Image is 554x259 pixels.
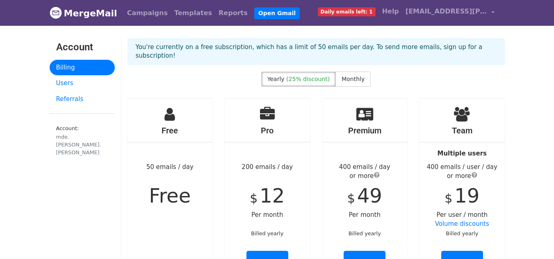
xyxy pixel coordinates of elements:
[171,5,215,21] a: Templates
[357,184,382,207] span: 49
[322,126,408,135] h4: Premium
[56,133,108,156] div: mde.[PERSON_NAME].[PERSON_NAME]
[250,191,258,205] span: $
[349,230,381,236] small: Billed yearly
[251,230,283,236] small: Billed yearly
[446,230,478,236] small: Billed yearly
[124,5,171,21] a: Campaigns
[136,43,497,60] p: You're currently on a free subscription, which has a limit of 50 emails per day. To send more ema...
[225,126,310,135] h4: Pro
[50,60,115,76] a: Billing
[128,126,213,135] h4: Free
[267,76,285,82] span: Yearly
[419,126,505,135] h4: Team
[215,5,251,21] a: Reports
[50,91,115,107] a: Referrals
[445,191,452,205] span: $
[435,220,489,227] a: Volume discounts
[406,7,488,16] span: [EMAIL_ADDRESS][PERSON_NAME][PERSON_NAME][DOMAIN_NAME]
[286,76,330,82] span: (25% discount)
[438,150,487,157] strong: Multiple users
[56,125,108,156] small: Account:
[402,3,498,23] a: [EMAIL_ADDRESS][PERSON_NAME][PERSON_NAME][DOMAIN_NAME]
[379,3,402,20] a: Help
[347,191,355,205] span: $
[315,3,379,20] a: Daily emails left: 1
[260,184,285,207] span: 12
[322,162,408,181] div: 400 emails / day or more
[454,184,479,207] span: 19
[56,41,108,53] h3: Account
[50,5,117,22] a: MergeMail
[318,7,376,16] span: Daily emails left: 1
[50,7,62,19] img: MergeMail logo
[50,75,115,91] a: Users
[149,184,191,207] span: Free
[342,76,365,82] span: Monthly
[419,162,505,181] div: 400 emails / user / day or more
[254,7,300,19] a: Open Gmail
